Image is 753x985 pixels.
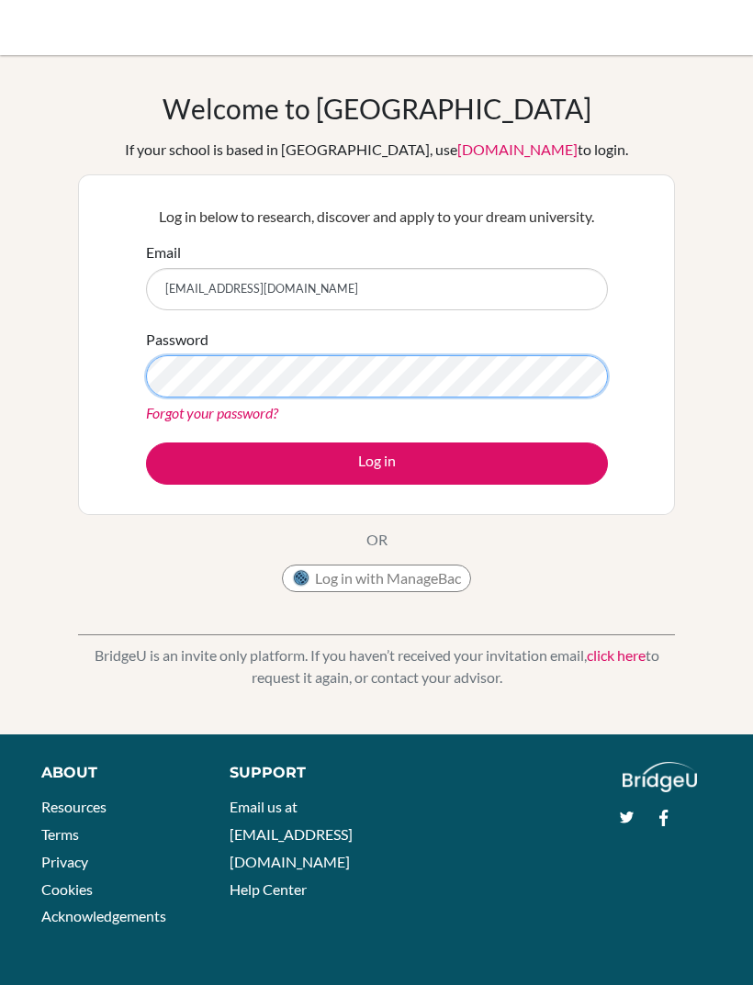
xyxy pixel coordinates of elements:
h1: Welcome to [GEOGRAPHIC_DATA] [163,92,591,125]
p: OR [366,529,388,551]
a: Terms [41,825,79,843]
p: BridgeU is an invite only platform. If you haven’t received your invitation email, to request it ... [78,644,675,688]
a: Acknowledgements [41,907,166,924]
a: [DOMAIN_NAME] [457,140,578,158]
button: Log in [146,442,608,485]
label: Password [146,329,208,351]
p: Log in below to research, discover and apply to your dream university. [146,206,608,228]
a: Email us at [EMAIL_ADDRESS][DOMAIN_NAME] [230,798,353,869]
div: If your school is based in [GEOGRAPHIC_DATA], use to login. [125,139,628,161]
button: Log in with ManageBac [282,565,471,592]
label: Email [146,241,181,263]
a: Resources [41,798,107,815]
img: logo_white@2x-f4f0deed5e89b7ecb1c2cc34c3e3d731f90f0f143d5ea2071677605dd97b5244.png [623,762,697,792]
a: click here [587,646,646,664]
a: Privacy [41,853,88,870]
a: Help Center [230,880,307,898]
a: Cookies [41,880,93,898]
div: About [41,762,188,784]
div: Support [230,762,360,784]
a: Forgot your password? [146,404,278,421]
